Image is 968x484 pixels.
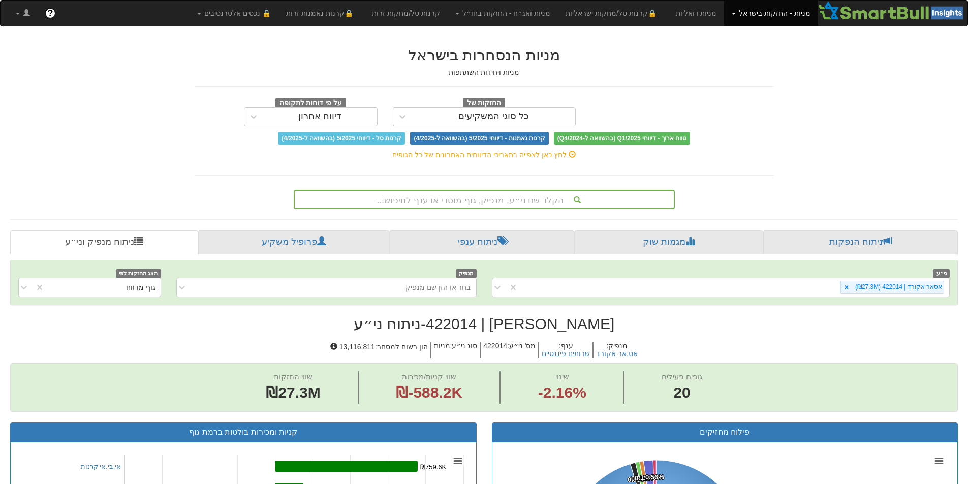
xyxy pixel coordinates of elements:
a: ניתוח הנפקות [763,230,958,254]
span: על פי דוחות לתקופה [275,98,346,109]
div: לחץ כאן לצפייה בתאריכי הדיווחים האחרונים של כל הגופים [187,150,782,160]
h5: מס' ני״ע : 422014 [480,342,538,358]
span: שינוי [555,372,569,381]
div: הקלד שם ני״ע, מנפיק, גוף מוסדי או ענף לחיפוש... [295,191,674,208]
div: בחר או הזן שם מנפיק [405,282,471,293]
a: 🔒קרנות סל/מחקות ישראליות [558,1,668,26]
h2: מניות הנסחרות בישראל [195,47,774,63]
a: 🔒 נכסים אלטרנטיבים [190,1,278,26]
button: אס.אר אקורד [596,350,638,358]
h3: קניות ומכירות בולטות ברמת גוף [18,428,469,437]
a: ניתוח מנפיק וני״ע [10,230,198,254]
span: מנפיק [456,269,477,278]
span: -2.16% [538,382,586,404]
h5: מנפיק : [592,342,640,358]
h5: הון רשום למסחר : 13,116,811 [328,342,430,358]
span: ₪-588.2K [396,384,462,401]
a: מניות ואג״ח - החזקות בחו״ל [448,1,558,26]
span: ? [47,8,53,18]
span: החזקות של [463,98,506,109]
tspan: 0.93% [628,476,646,483]
tspan: 1.69% [640,474,659,481]
div: גוף מדווח [126,282,155,293]
span: קרנות סל - דיווחי 5/2025 (בהשוואה ל-4/2025) [278,132,405,145]
a: ? [38,1,63,26]
span: שווי קניות/מכירות [402,372,456,381]
span: שווי החזקות [274,372,313,381]
span: הצג החזקות לפי [116,269,161,278]
a: מניות - החזקות בישראל [724,1,818,26]
tspan: ₪759.6K [420,463,447,471]
tspan: 0.74% [631,475,650,482]
span: 20 [662,382,702,404]
div: דיווח אחרון [298,112,341,122]
a: אי.בי.אי קרנות [81,463,121,470]
tspan: 0.56% [645,473,664,481]
a: פרופיל משקיע [198,230,389,254]
tspan: 0.72% [635,474,653,482]
h5: סוג ני״ע : מניות [430,342,480,358]
span: קרנות נאמנות - דיווחי 5/2025 (בהשוואה ל-4/2025) [410,132,548,145]
span: ני״ע [933,269,950,278]
span: ₪27.3M [266,384,320,401]
a: מגמות שוק [574,230,763,254]
button: שרותים פיננסיים [542,350,590,358]
h3: פילוח מחזיקים [500,428,950,437]
h5: ענף : [538,342,592,358]
div: אסאר אקורד | 422014 (₪27.3M) [852,281,944,293]
a: קרנות סל/מחקות זרות [364,1,448,26]
h2: [PERSON_NAME] | 422014 - ניתוח ני״ע [10,315,958,332]
a: ניתוח ענפי [390,230,574,254]
a: 🔒קרנות נאמנות זרות [278,1,365,26]
span: טווח ארוך - דיווחי Q1/2025 (בהשוואה ל-Q4/2024) [554,132,690,145]
a: מניות דואליות [668,1,725,26]
img: Smartbull [818,1,967,21]
span: גופים פעילים [662,372,702,381]
div: כל סוגי המשקיעים [458,112,529,122]
h5: מניות ויחידות השתתפות [195,69,774,76]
